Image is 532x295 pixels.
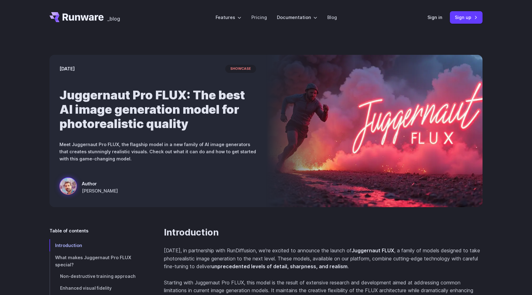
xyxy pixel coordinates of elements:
[82,187,118,194] span: [PERSON_NAME]
[164,227,219,238] a: Introduction
[49,227,88,234] span: Table of contents
[60,274,136,279] span: Non-destructive training approach
[251,14,267,21] a: Pricing
[450,11,483,23] a: Sign up
[49,251,144,271] a: What makes Juggernaut Pro FLUX special?
[327,14,337,21] a: Blog
[59,177,118,197] a: creative ad image of powerful runner leaving a trail of pink smoke and sparks, speed, lights floa...
[277,14,317,21] label: Documentation
[59,141,256,162] p: Meet Juggernaut Pro FLUX, the flagship model in a new family of AI image generators that creates ...
[49,12,104,22] a: Go to /
[49,239,144,251] a: Introduction
[82,180,118,187] span: Author
[55,255,131,267] span: What makes Juggernaut Pro FLUX special?
[49,271,144,283] a: Non-destructive training approach
[427,14,442,21] a: Sign in
[60,286,112,291] span: Enhanced visual fidelity
[59,65,75,72] time: [DATE]
[211,263,348,269] strong: unprecedented levels of detail, sharpness, and realism
[107,16,120,21] span: _blog
[266,55,483,207] img: creative ad image of powerful runner leaving a trail of pink smoke and sparks, speed, lights floa...
[352,247,394,254] strong: Juggernaut FLUX
[216,14,241,21] label: Features
[225,65,256,73] span: showcase
[59,88,256,131] h1: Juggernaut Pro FLUX: The best AI image generation model for photorealistic quality
[107,12,120,22] a: _blog
[49,283,144,294] a: Enhanced visual fidelity
[164,247,483,271] p: [DATE], in partnership with RunDiffusion, we're excited to announce the launch of , a family of m...
[55,243,82,248] span: Introduction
